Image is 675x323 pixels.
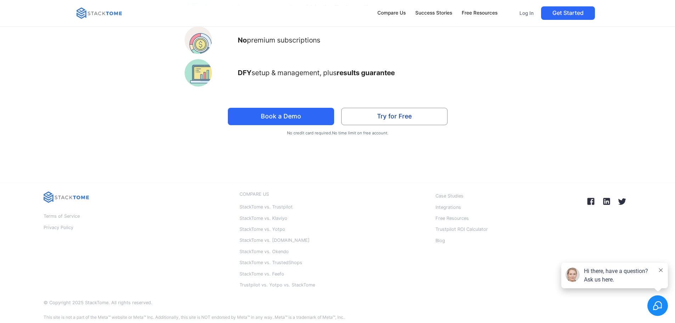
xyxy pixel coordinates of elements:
[238,36,247,44] strong: No
[412,6,455,21] a: Success Stories
[515,6,538,20] a: Log In
[228,108,334,126] a: Book a Demo
[435,236,445,245] a: Blog
[458,6,501,21] a: Free Resources
[240,236,310,245] a: StackTome vs. [DOMAIN_NAME]
[238,68,252,77] strong: DFY
[337,68,395,77] strong: results guarantee
[341,108,448,125] a: Try for Free
[377,9,406,17] div: Compare Us
[240,202,293,212] a: StackTome vs. Trustpilot
[44,212,80,221] a: Terms of Service
[37,129,638,137] p: No credit card required No time limit on free account.
[374,6,409,21] a: Compare Us
[415,9,452,17] div: Success Stories
[240,214,287,223] a: StackTome vs. Klaviyo
[240,258,302,267] a: StackTome vs. TrustedShops
[44,314,344,320] p: This site is not a part of the Meta™ website or Meta™ Inc. Additionally, this site is NOT endorse...
[462,9,497,17] div: Free Resources
[240,191,269,201] a: COMPARE US
[435,214,469,223] a: Free Resources
[331,130,332,135] em: .
[238,36,320,44] h4: premium subscriptions
[44,300,152,306] p: © Copyright 2025 StackTome. All rights reserved.
[616,195,629,208] img: StackTome X (Twitter) profile
[238,68,395,77] h4: setup & management, plus
[435,225,488,234] a: Trustpilot ROI Calculator
[541,6,595,20] a: Get Started
[44,191,89,203] img: StackTome logo
[240,280,315,290] a: Trustpilot vs. Yotpo vs. StackTome
[240,269,284,279] a: StackTome vs. Feefo
[519,10,534,16] p: Log In
[435,203,461,212] a: Integrations
[240,247,289,256] a: StackTome vs. Okendo
[584,195,597,208] img: StackTome Facebook profile
[44,223,73,232] a: Privacy Policy
[600,195,613,208] img: StackTome LinkedIn profile
[435,191,463,201] a: Case Studies
[240,191,269,197] div: COMPARE US
[240,225,285,234] a: StackTome vs. Yotpo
